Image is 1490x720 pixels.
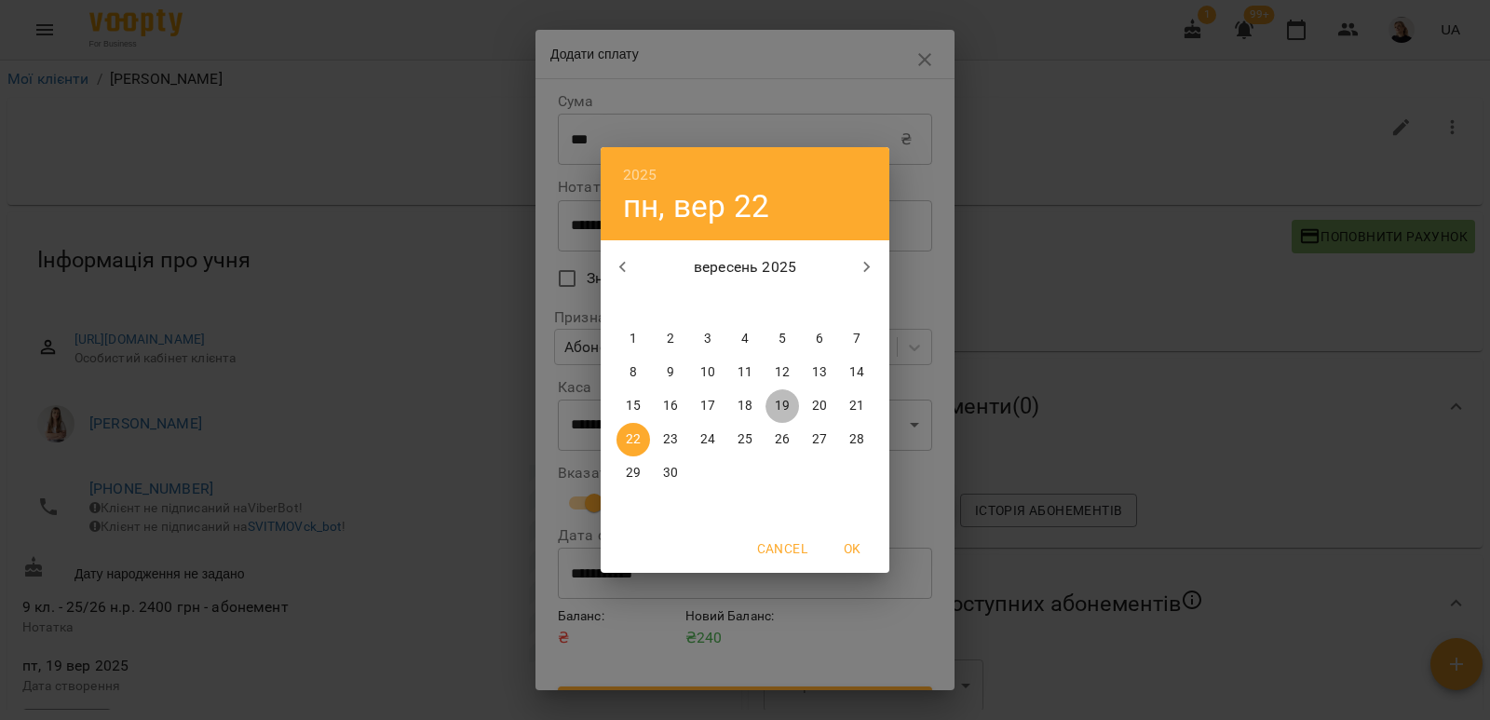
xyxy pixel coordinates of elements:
p: 22 [626,430,641,449]
p: 24 [700,430,715,449]
span: сб [803,294,836,313]
button: 22 [616,423,650,456]
button: 15 [616,389,650,423]
button: OK [822,532,882,565]
button: 16 [654,389,687,423]
span: ср [691,294,725,313]
button: 29 [616,456,650,490]
p: 17 [700,397,715,415]
button: 2025 [623,162,657,188]
button: 20 [803,389,836,423]
p: 2 [667,330,674,348]
button: 12 [765,356,799,389]
p: 28 [849,430,864,449]
button: 14 [840,356,874,389]
span: пт [765,294,799,313]
button: 23 [654,423,687,456]
span: OK [830,537,874,560]
p: вересень 2025 [645,256,846,278]
p: 14 [849,363,864,382]
p: 3 [704,330,711,348]
span: Cancel [757,537,807,560]
p: 10 [700,363,715,382]
button: 26 [765,423,799,456]
p: 5 [779,330,786,348]
button: Cancel [750,532,815,565]
p: 18 [738,397,752,415]
button: 7 [840,322,874,356]
button: 21 [840,389,874,423]
p: 4 [741,330,749,348]
p: 27 [812,430,827,449]
button: 2 [654,322,687,356]
button: 4 [728,322,762,356]
p: 26 [775,430,790,449]
p: 11 [738,363,752,382]
p: 7 [853,330,860,348]
p: 13 [812,363,827,382]
button: 13 [803,356,836,389]
span: чт [728,294,762,313]
p: 30 [663,464,678,482]
button: 10 [691,356,725,389]
button: 8 [616,356,650,389]
button: 1 [616,322,650,356]
button: 17 [691,389,725,423]
p: 16 [663,397,678,415]
p: 15 [626,397,641,415]
button: 24 [691,423,725,456]
button: 30 [654,456,687,490]
p: 8 [630,363,637,382]
button: 28 [840,423,874,456]
p: 25 [738,430,752,449]
button: 25 [728,423,762,456]
p: 12 [775,363,790,382]
p: 19 [775,397,790,415]
button: 18 [728,389,762,423]
p: 9 [667,363,674,382]
p: 23 [663,430,678,449]
p: 20 [812,397,827,415]
button: 27 [803,423,836,456]
p: 21 [849,397,864,415]
button: 19 [765,389,799,423]
button: 9 [654,356,687,389]
span: вт [654,294,687,313]
p: 1 [630,330,637,348]
p: 6 [816,330,823,348]
button: 5 [765,322,799,356]
p: 29 [626,464,641,482]
button: пн, вер 22 [623,187,769,225]
button: 6 [803,322,836,356]
span: пн [616,294,650,313]
span: нд [840,294,874,313]
button: 11 [728,356,762,389]
button: 3 [691,322,725,356]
